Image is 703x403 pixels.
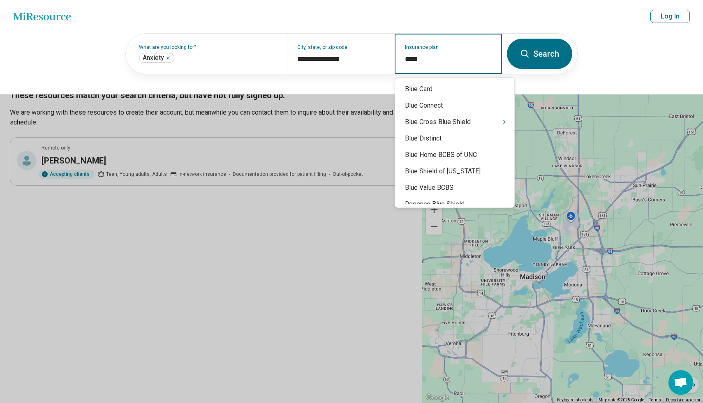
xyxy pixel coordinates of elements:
[395,81,514,97] div: Blue Card
[139,45,277,50] label: What are you looking for?
[395,81,514,204] div: Suggestions
[166,55,171,60] button: Anxiety
[395,114,514,130] div: Blue Cross Blue Shield
[395,130,514,147] div: Blue Distinct
[139,53,174,63] div: Anxiety
[395,147,514,163] div: Blue Home BCBS of UNC
[507,39,572,69] button: Search
[395,163,514,180] div: Blue Shield of [US_STATE]
[395,180,514,196] div: Blue Value BCBS
[395,97,514,114] div: Blue Connect
[395,196,514,212] div: Regence Blue Shield
[143,54,164,62] span: Anxiety
[668,370,693,395] div: Open chat
[650,10,690,23] button: Log In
